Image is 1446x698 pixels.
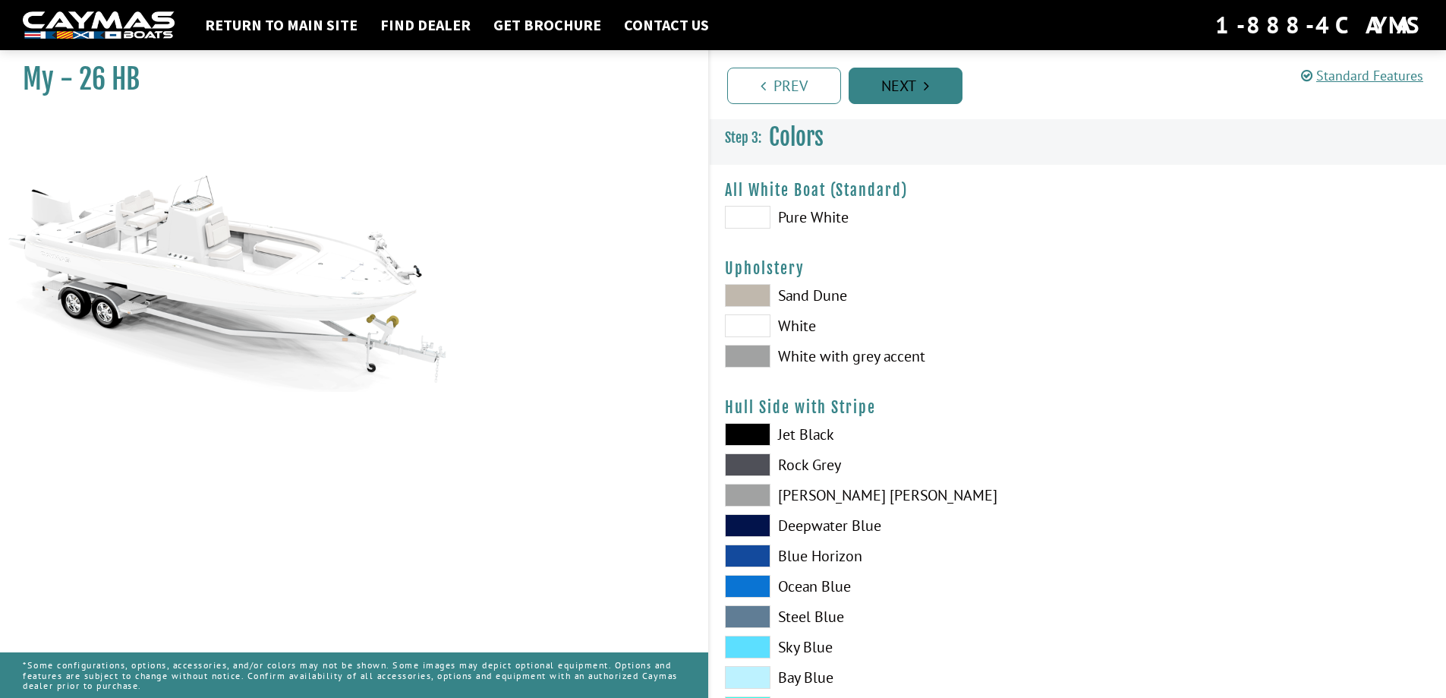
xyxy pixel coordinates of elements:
p: *Some configurations, options, accessories, and/or colors may not be shown. Some images may depic... [23,652,685,698]
a: Find Dealer [373,15,478,35]
label: Pure White [725,206,1063,229]
label: Sand Dune [725,284,1063,307]
a: Next [849,68,962,104]
img: white-logo-c9c8dbefe5ff5ceceb0f0178aa75bf4bb51f6bca0971e226c86eb53dfe498488.png [23,11,175,39]
label: Blue Horizon [725,545,1063,567]
label: Deepwater Blue [725,514,1063,537]
h4: Hull Side with Stripe [725,398,1432,417]
label: White with grey accent [725,345,1063,368]
a: Get Brochure [486,15,609,35]
label: Steel Blue [725,605,1063,628]
a: Contact Us [616,15,717,35]
label: Bay Blue [725,666,1063,689]
label: Ocean Blue [725,575,1063,598]
a: Return to main site [197,15,365,35]
label: Rock Grey [725,453,1063,476]
a: Prev [727,68,841,104]
label: Jet Black [725,423,1063,446]
h4: Upholstery [725,259,1432,278]
label: [PERSON_NAME] [PERSON_NAME] [725,484,1063,507]
label: Sky Blue [725,636,1063,659]
a: Standard Features [1301,67,1423,84]
div: 1-888-4CAYMAS [1215,8,1423,42]
label: White [725,314,1063,337]
h1: My - 26 HB [23,62,670,96]
h4: All White Boat (Standard) [725,181,1432,200]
